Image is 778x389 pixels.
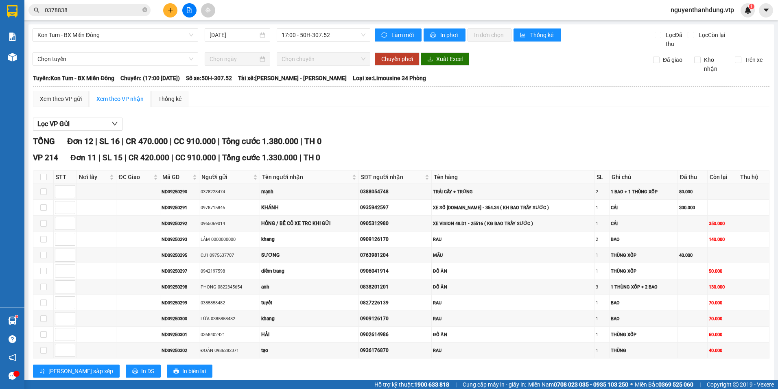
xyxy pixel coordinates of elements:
div: CÁI [611,204,676,211]
div: 140.000 [709,236,736,243]
span: | [699,380,701,389]
span: question-circle [9,335,16,343]
div: 300.000 [679,204,706,211]
div: 0909126170 [360,236,430,243]
div: 0936176870 [360,347,430,354]
span: In phơi [440,31,459,39]
button: In đơn chọn [468,28,512,42]
span: Đơn 12 [67,136,93,146]
td: ND09250299 [160,295,199,311]
div: ND09250293 [162,236,198,243]
div: ND09250300 [162,315,198,322]
div: 0978715846 [201,204,259,211]
b: Tuyến: Kon Tum - BX Miền Đông [33,75,114,81]
button: plus [163,3,177,17]
sup: 1 [15,315,18,318]
div: 0838201201 [360,283,430,291]
th: Thu hộ [738,170,769,184]
span: Chọn tuyến [37,53,193,65]
div: 0909126170 [360,315,430,323]
div: THÙNG XỐP [611,331,676,338]
span: Cung cấp máy in - giấy in: [463,380,526,389]
td: 0388054748 [359,184,432,200]
div: TRÁI CÂY + TRỨNG [433,188,593,195]
td: 0838201201 [359,279,432,295]
button: sort-ascending[PERSON_NAME] sắp xếp [33,365,120,378]
div: ĐỒ ĂN [433,331,593,338]
span: Số xe: 50H-307.52 [186,74,232,83]
span: | [98,153,101,162]
td: HẢI [260,327,359,343]
span: Người gửi [201,173,252,181]
button: bar-chartThống kê [514,28,561,42]
div: 1 THÙNG XỐP + 2 BAO [611,284,676,291]
span: close-circle [142,7,147,14]
button: aim [201,3,215,17]
span: Kho nhận [701,55,729,73]
div: mạnh [261,188,357,196]
span: Tổng cước 1.330.000 [222,153,297,162]
td: 0905312980 [359,216,432,232]
div: ĐỒ ĂN [433,284,593,291]
td: 0827226139 [359,295,432,311]
span: Thống kê [530,31,555,39]
span: CR 420.000 [129,153,169,162]
img: solution-icon [8,33,17,41]
span: | [300,136,302,146]
div: BAO [611,299,676,306]
span: | [455,380,457,389]
td: anh [260,279,359,295]
div: RAU [433,236,593,243]
div: 0935942597 [360,204,430,212]
th: SL [594,170,610,184]
div: 70.000 [709,299,736,306]
strong: 1900 633 818 [414,381,449,388]
span: Nơi lấy [79,173,108,181]
span: down [111,120,118,127]
span: aim [205,7,211,13]
button: caret-down [759,3,773,17]
span: Mã GD [162,173,191,181]
div: MÃU [433,252,593,259]
div: 0965069014 [201,220,259,227]
div: HỒNG / BỂ CÔ XE TRC KHI GỬI [261,220,357,227]
img: icon-new-feature [744,7,752,14]
div: 1 [596,252,608,259]
div: BAO [611,236,676,243]
div: 1 [596,220,608,227]
span: caret-down [763,7,770,14]
span: Làm mới [391,31,415,39]
div: THÙNG XỐP [611,252,676,259]
div: 0942197598 [201,268,259,275]
div: LỨA 0385858482 [201,315,259,322]
span: Miền Nam [528,380,628,389]
div: PHONG 0822345654 [201,284,259,291]
td: tuyết [260,295,359,311]
div: ND09250290 [162,188,198,195]
div: 80.000 [679,188,706,195]
span: search [34,7,39,13]
td: 0936176870 [359,343,432,358]
span: Xuất Excel [436,55,463,63]
span: | [299,153,302,162]
div: THÙNG [611,347,676,354]
span: Chuyến: (17:00 [DATE]) [120,74,180,83]
button: printerIn biên lai [167,365,212,378]
span: download [427,56,433,63]
div: CÁI [611,220,676,227]
div: 0388054748 [360,188,430,196]
span: CC 910.000 [174,136,216,146]
span: [PERSON_NAME] sắp xếp [48,367,113,376]
div: ND09250292 [162,220,198,227]
td: ND09250295 [160,247,199,263]
span: 17:00 - 50H-307.52 [282,29,366,41]
div: ĐOÀN 0986282371 [201,347,259,354]
div: 70.000 [709,315,736,322]
span: plus [168,7,173,13]
div: ND09250291 [162,204,198,211]
td: ND09250302 [160,343,199,358]
span: CC 910.000 [175,153,216,162]
td: ND09250297 [160,263,199,279]
span: | [95,136,97,146]
button: Chuyển phơi [375,52,420,66]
